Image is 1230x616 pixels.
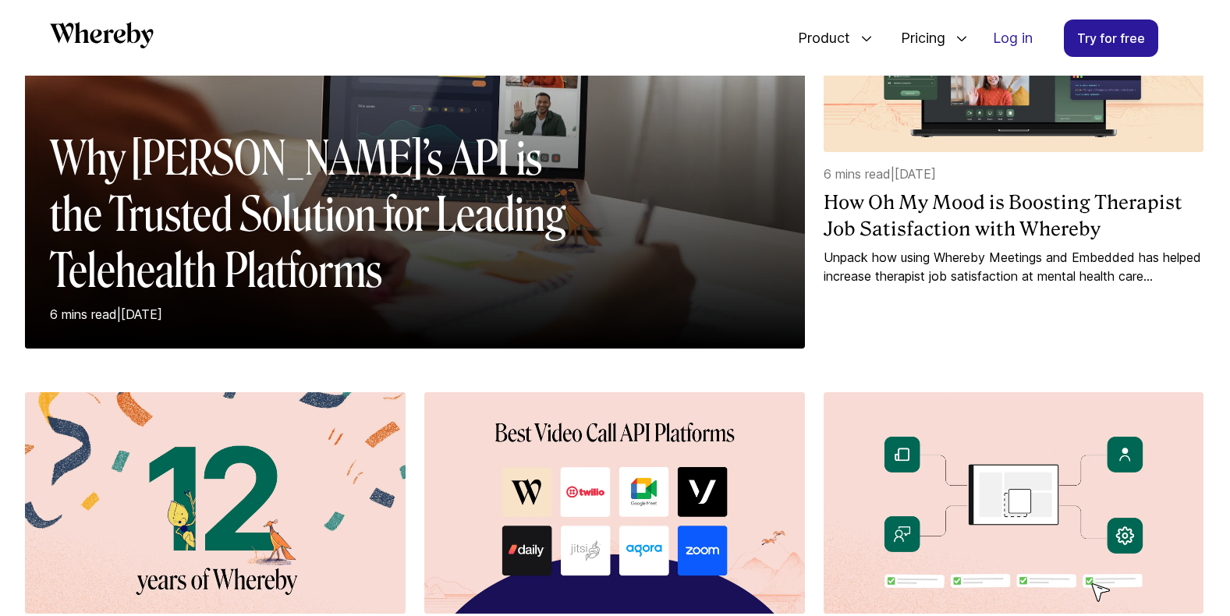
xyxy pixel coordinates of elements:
[1064,19,1158,57] a: Try for free
[782,12,854,64] span: Product
[50,22,154,48] svg: Whereby
[50,22,154,54] a: Whereby
[824,189,1204,242] a: How Oh My Mood is Boosting Therapist Job Satisfaction with Whereby
[824,248,1204,285] a: Unpack how using Whereby Meetings and Embedded has helped increase therapist job satisfaction at ...
[50,130,596,299] h2: Why [PERSON_NAME]’s API is the Trusted Solution for Leading Telehealth Platforms
[980,20,1045,56] a: Log in
[824,165,1204,183] p: 6 mins read | [DATE]
[885,12,949,64] span: Pricing
[50,305,596,324] p: 6 mins read | [DATE]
